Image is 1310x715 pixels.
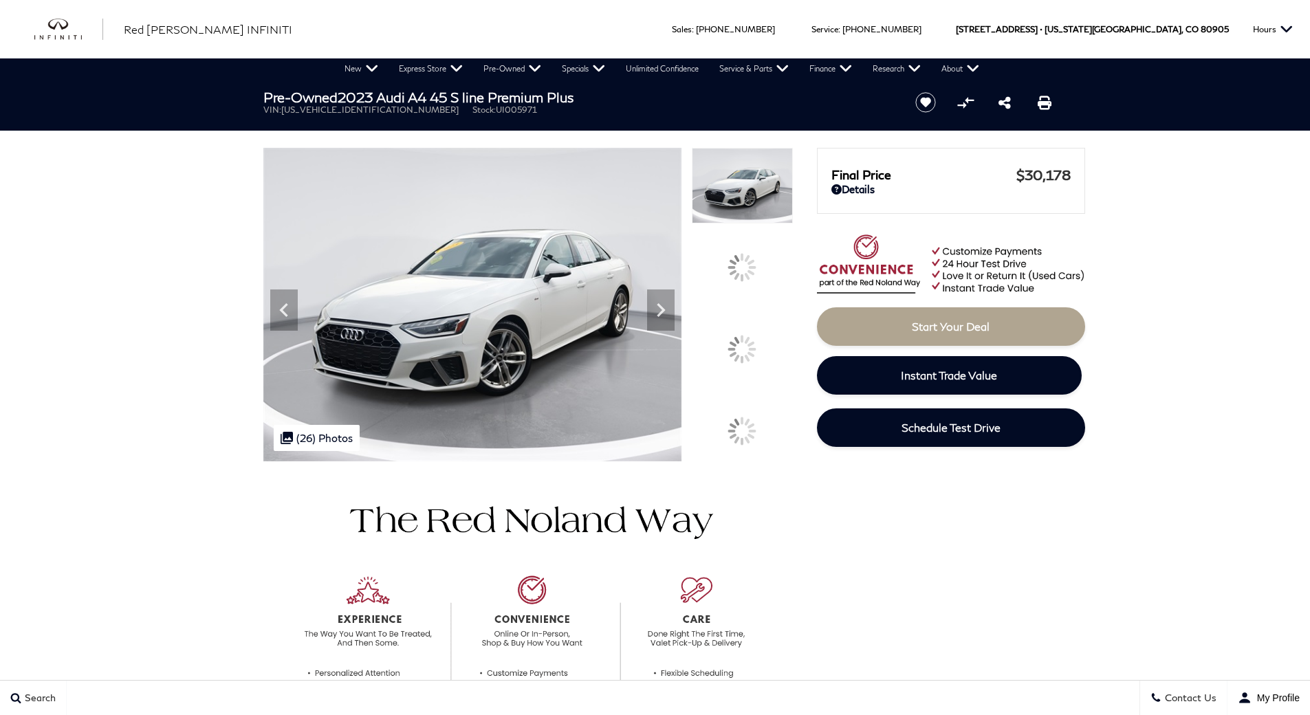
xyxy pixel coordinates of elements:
span: UI005971 [496,104,537,115]
button: Compare vehicle [955,92,976,113]
span: [US_VEHICLE_IDENTIFICATION_NUMBER] [281,104,459,115]
a: Finance [799,58,862,79]
span: $30,178 [1016,166,1071,183]
img: INFINITI [34,19,103,41]
span: Instant Trade Value [901,368,997,382]
strong: Pre-Owned [263,89,338,105]
span: Service [811,24,838,34]
span: Contact Us [1161,692,1216,704]
a: Share this Pre-Owned 2023 Audi A4 45 S line Premium Plus [998,94,1011,111]
a: Research [862,58,931,79]
a: Pre-Owned [473,58,552,79]
h1: 2023 Audi A4 45 S line Premium Plus [263,89,893,104]
img: Used 2023 Glacier White Metallic Audi 45 S line Premium Plus image 1 [263,148,682,461]
span: Schedule Test Drive [902,421,1001,434]
span: Search [21,692,56,704]
button: Save vehicle [910,91,941,113]
a: Red [PERSON_NAME] INFINITI [124,21,292,38]
a: Schedule Test Drive [817,408,1085,447]
span: My Profile [1252,692,1300,703]
button: user-profile-menu [1227,681,1310,715]
span: Final Price [831,167,1016,182]
a: [STREET_ADDRESS] • [US_STATE][GEOGRAPHIC_DATA], CO 80905 [956,24,1229,34]
span: : [692,24,694,34]
a: [PHONE_NUMBER] [842,24,921,34]
a: Unlimited Confidence [615,58,709,79]
div: (26) Photos [274,425,360,451]
img: Used 2023 Glacier White Metallic Audi 45 S line Premium Plus image 1 [692,148,792,223]
span: : [838,24,840,34]
span: Red [PERSON_NAME] INFINITI [124,23,292,36]
a: New [334,58,389,79]
a: infiniti [34,19,103,41]
span: Start Your Deal [912,320,990,333]
a: About [931,58,990,79]
a: Specials [552,58,615,79]
a: Print this Pre-Owned 2023 Audi A4 45 S line Premium Plus [1038,94,1051,111]
a: Start Your Deal [817,307,1085,346]
a: Instant Trade Value [817,356,1082,395]
span: Stock: [472,104,496,115]
a: Express Store [389,58,473,79]
span: Sales [672,24,692,34]
a: [PHONE_NUMBER] [696,24,775,34]
a: Details [831,183,1071,195]
a: Service & Parts [709,58,799,79]
nav: Main Navigation [334,58,990,79]
span: VIN: [263,104,281,115]
a: Final Price $30,178 [831,166,1071,183]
